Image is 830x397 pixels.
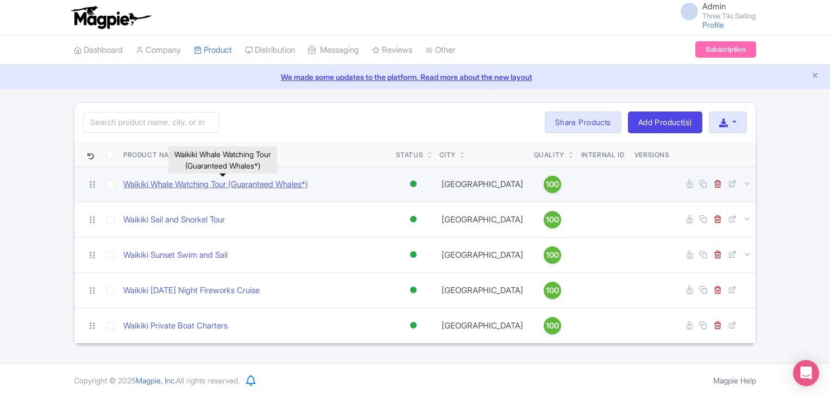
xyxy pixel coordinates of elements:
span: Magpie, Inc. [136,376,176,385]
div: Active [408,247,419,263]
span: 100 [546,249,559,261]
td: [GEOGRAPHIC_DATA] [435,272,530,308]
small: Three Tiki Sailing [702,13,756,20]
a: Admin Three Tiki Sailing [674,2,756,20]
input: Search product name, city, or interal id [83,112,219,133]
a: Waikiki Sunset Swim and Sail [123,249,228,262]
td: [GEOGRAPHIC_DATA] [435,237,530,272]
a: 100 [534,317,571,334]
a: Profile [702,20,724,29]
td: [GEOGRAPHIC_DATA] [435,166,530,202]
img: logo-ab69f6fb50320c5b225c76a69d11143b.png [68,5,153,29]
div: Status [396,150,424,160]
th: Internal ID [575,142,630,167]
td: [GEOGRAPHIC_DATA] [435,308,530,343]
a: Distribution [245,35,295,65]
a: 100 [534,211,571,228]
a: Waikiki Private Boat Charters [123,320,228,332]
span: 100 [546,178,559,190]
span: 100 [546,320,559,332]
div: Active [408,212,419,227]
div: Copyright © 2025 All rights reserved. [67,375,246,386]
td: [GEOGRAPHIC_DATA] [435,202,530,237]
th: Versions [630,142,674,167]
a: Waikiki Sail and Snorkel Tour [123,214,225,226]
span: 100 [546,284,559,296]
a: Subscription [695,41,756,58]
div: Waikiki Whale Watching Tour (Guaranteed Whales*) [168,146,277,173]
a: We made some updates to the platform. Read more about the new layout [7,71,823,83]
div: Open Intercom Messenger [793,360,819,386]
a: Dashboard [74,35,123,65]
a: 100 [534,246,571,264]
a: Company [136,35,181,65]
a: Messaging [308,35,359,65]
a: Magpie Help [713,376,756,385]
span: 100 [546,214,559,226]
a: Waikiki [DATE] Night Fireworks Cruise [123,284,260,297]
a: 100 [534,282,571,299]
a: Add Product(s) [628,111,702,133]
a: 100 [534,176,571,193]
a: Other [425,35,455,65]
a: Waikiki Whale Watching Tour (Guaranteed Whales*) [123,178,308,191]
div: City [439,150,456,160]
div: Active [408,282,419,298]
div: Quality [534,150,564,160]
a: Product [194,35,232,65]
div: Active [408,318,419,333]
button: Close announcement [811,70,819,83]
div: Product Name [123,150,179,160]
div: Active [408,176,419,192]
a: Share Products [545,111,621,133]
span: Admin [702,1,726,11]
a: Reviews [372,35,412,65]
